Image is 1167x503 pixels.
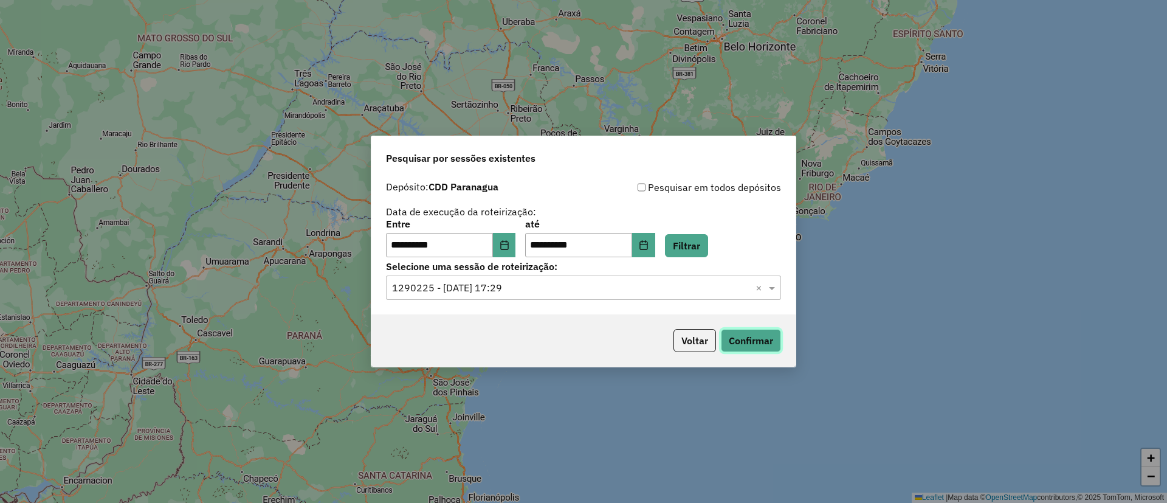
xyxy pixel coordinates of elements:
[673,329,716,352] button: Voltar
[386,259,781,274] label: Selecione uma sessão de roteirização:
[386,151,535,165] span: Pesquisar por sessões existentes
[386,179,498,194] label: Depósito:
[632,233,655,257] button: Choose Date
[493,233,516,257] button: Choose Date
[386,217,515,231] label: Entre
[721,329,781,352] button: Confirmar
[665,234,708,257] button: Filtrar
[525,217,655,231] label: até
[756,280,766,295] span: Clear all
[429,181,498,193] strong: CDD Paranagua
[386,204,536,219] label: Data de execução da roteirização:
[583,180,781,195] div: Pesquisar em todos depósitos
